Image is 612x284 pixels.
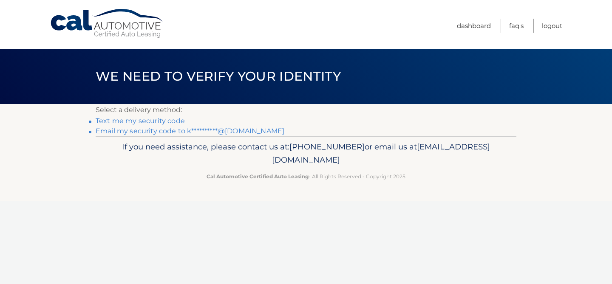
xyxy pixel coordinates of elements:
[542,19,562,33] a: Logout
[96,104,516,116] p: Select a delivery method:
[207,173,309,180] strong: Cal Automotive Certified Auto Leasing
[509,19,524,33] a: FAQ's
[96,117,185,125] a: Text me my security code
[101,140,511,167] p: If you need assistance, please contact us at: or email us at
[96,68,341,84] span: We need to verify your identity
[457,19,491,33] a: Dashboard
[96,127,284,135] a: Email my security code to k**********@[DOMAIN_NAME]
[101,172,511,181] p: - All Rights Reserved - Copyright 2025
[50,8,164,39] a: Cal Automotive
[289,142,365,152] span: [PHONE_NUMBER]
